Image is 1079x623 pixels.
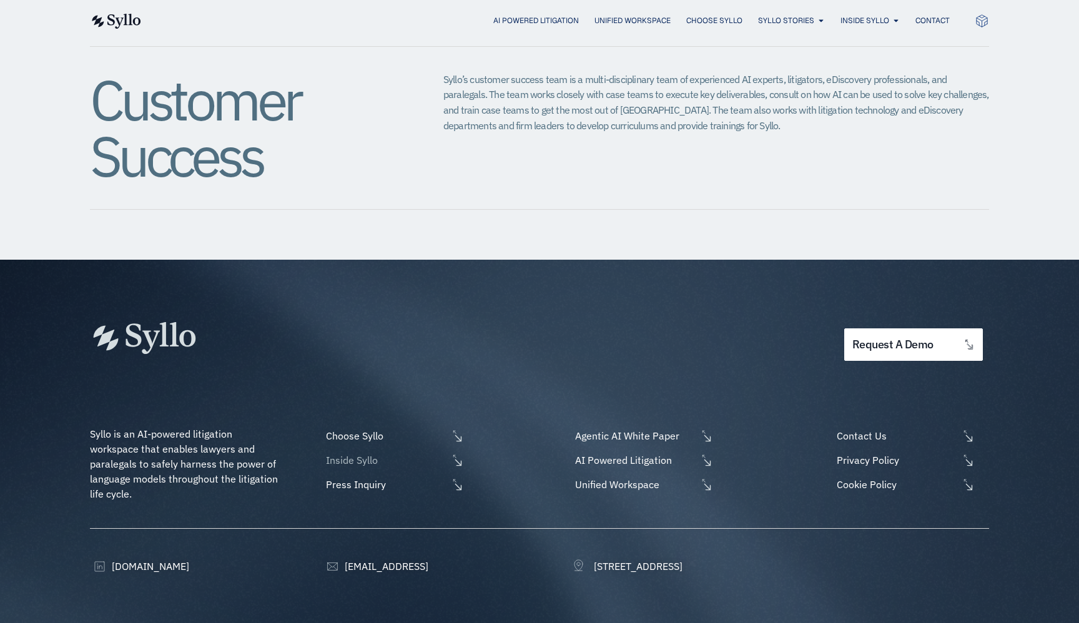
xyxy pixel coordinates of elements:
[443,72,989,134] p: Syllo’s customer success team is a multi-disciplinary team of experienced AI experts, litigators,...
[834,428,958,443] span: Contact Us
[840,15,889,26] a: Inside Syllo
[323,453,464,468] a: Inside Syllo
[834,453,989,468] a: Privacy Policy
[834,477,989,492] a: Cookie Policy
[915,15,950,26] a: Contact
[834,428,989,443] a: Contact Us
[572,477,713,492] a: Unified Workspace
[166,15,950,27] div: Menu Toggle
[572,428,697,443] span: Agentic AI White Paper
[109,559,189,574] span: [DOMAIN_NAME]
[686,15,742,26] a: Choose Syllo
[572,428,713,443] a: Agentic AI White Paper
[323,428,464,443] a: Choose Syllo
[342,559,428,574] span: [EMAIL_ADDRESS]
[572,453,713,468] a: AI Powered Litigation
[594,15,671,26] a: Unified Workspace
[493,15,579,26] a: AI Powered Litigation
[834,453,958,468] span: Privacy Policy
[90,559,189,574] a: [DOMAIN_NAME]
[844,328,983,361] a: request a demo
[591,559,682,574] span: [STREET_ADDRESS]
[572,477,697,492] span: Unified Workspace
[323,453,448,468] span: Inside Syllo
[572,559,682,574] a: [STREET_ADDRESS]
[90,14,141,29] img: syllo
[852,339,934,351] span: request a demo
[572,453,697,468] span: AI Powered Litigation
[323,477,448,492] span: Press Inquiry
[758,15,814,26] a: Syllo Stories
[90,72,393,184] h2: Customer Success
[166,15,950,27] nav: Menu
[323,559,428,574] a: [EMAIL_ADDRESS]
[323,428,448,443] span: Choose Syllo
[323,477,464,492] a: Press Inquiry
[834,477,958,492] span: Cookie Policy
[90,428,280,500] span: Syllo is an AI-powered litigation workspace that enables lawyers and paralegals to safely harness...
